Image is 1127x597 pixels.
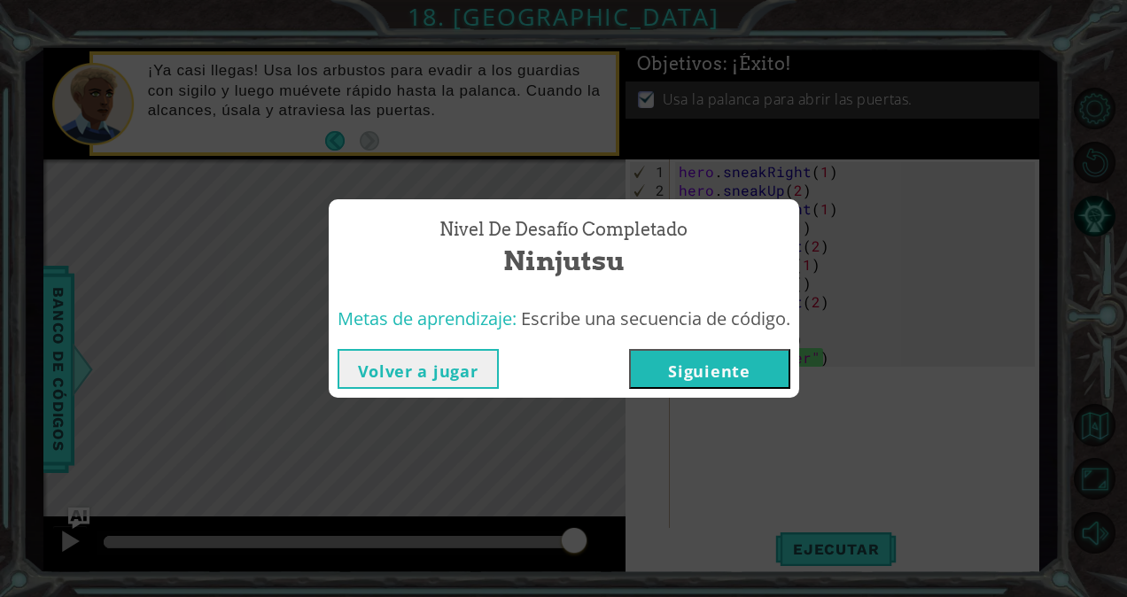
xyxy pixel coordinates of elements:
[439,217,688,243] span: Nivel de desafío Completado
[338,349,499,389] button: Volver a jugar
[629,349,790,389] button: Siguiente
[521,306,790,330] span: Escribe una secuencia de código.
[503,242,625,280] span: Ninjutsu
[338,306,517,330] span: Metas de aprendizaje:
